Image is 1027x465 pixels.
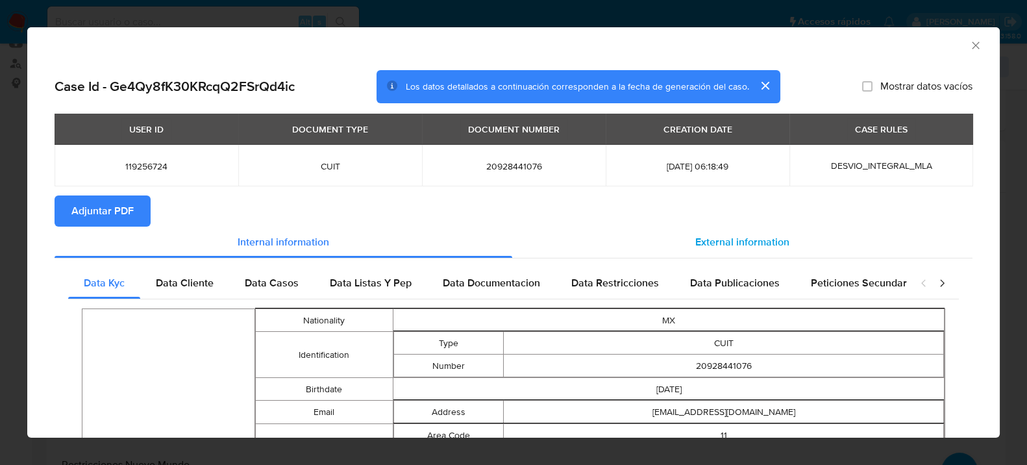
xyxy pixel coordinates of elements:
[70,160,223,172] span: 119256724
[84,275,125,290] span: Data Kyc
[254,160,406,172] span: CUIT
[393,378,945,401] td: [DATE]
[831,159,932,172] span: DESVIO_INTEGRAL_MLA
[156,275,214,290] span: Data Cliente
[460,118,567,140] div: DOCUMENT NUMBER
[394,355,504,377] td: Number
[571,275,659,290] span: Data Restricciones
[255,332,393,378] td: Identification
[394,332,504,355] td: Type
[55,78,295,95] h2: Case Id - Ge4Qy8fK30KRcqQ2FSrQd4ic
[238,234,329,249] span: Internal information
[811,275,921,290] span: Peticiones Secundarias
[690,275,780,290] span: Data Publicaciones
[695,234,789,249] span: External information
[862,81,872,92] input: Mostrar datos vacíos
[443,275,540,290] span: Data Documentacion
[121,118,171,140] div: USER ID
[71,197,134,225] span: Adjuntar PDF
[68,268,907,299] div: Detailed internal info
[284,118,376,140] div: DOCUMENT TYPE
[245,275,299,290] span: Data Casos
[394,401,504,423] td: Address
[394,424,504,447] td: Area Code
[656,118,740,140] div: CREATION DATE
[55,195,151,227] button: Adjuntar PDF
[55,227,972,258] div: Detailed info
[406,80,749,93] span: Los datos detallados a continuación corresponden a la fecha de generación del caso.
[847,118,915,140] div: CASE RULES
[880,80,972,93] span: Mostrar datos vacíos
[504,401,944,423] td: [EMAIL_ADDRESS][DOMAIN_NAME]
[504,355,944,377] td: 20928441076
[621,160,774,172] span: [DATE] 06:18:49
[255,401,393,424] td: Email
[504,332,944,355] td: CUIT
[330,275,412,290] span: Data Listas Y Pep
[438,160,590,172] span: 20928441076
[969,39,981,51] button: Cerrar ventana
[749,70,780,101] button: cerrar
[27,27,1000,438] div: closure-recommendation-modal
[393,309,945,332] td: MX
[255,378,393,401] td: Birthdate
[255,309,393,332] td: Nationality
[504,424,944,447] td: 11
